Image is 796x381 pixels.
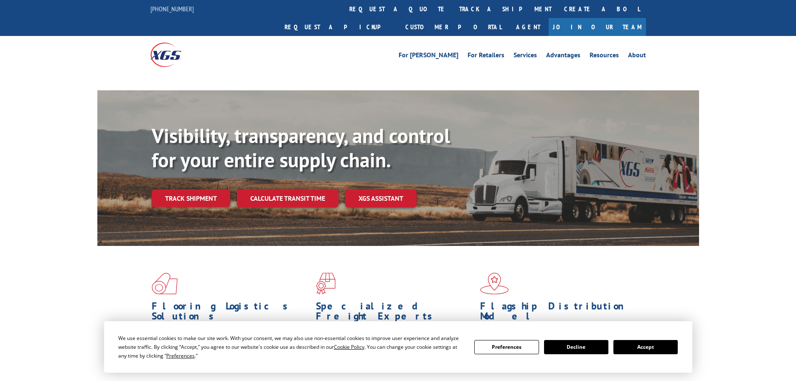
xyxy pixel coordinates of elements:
[508,18,549,36] a: Agent
[468,52,504,61] a: For Retailers
[152,273,178,294] img: xgs-icon-total-supply-chain-intelligence-red
[514,52,537,61] a: Services
[118,334,464,360] div: We use essential cookies to make our site work. With your consent, we may also use non-essential ...
[104,321,692,373] div: Cookie Consent Prompt
[316,301,474,325] h1: Specialized Freight Experts
[278,18,399,36] a: Request a pickup
[152,123,450,173] b: Visibility, transparency, and control for your entire supply chain.
[480,301,638,325] h1: Flagship Distribution Model
[399,18,508,36] a: Customer Portal
[345,189,417,207] a: XGS ASSISTANT
[152,189,230,207] a: Track shipment
[150,5,194,13] a: [PHONE_NUMBER]
[480,273,509,294] img: xgs-icon-flagship-distribution-model-red
[613,340,678,354] button: Accept
[237,189,338,207] a: Calculate transit time
[544,340,608,354] button: Decline
[166,352,195,359] span: Preferences
[546,52,580,61] a: Advantages
[152,301,310,325] h1: Flooring Logistics Solutions
[590,52,619,61] a: Resources
[334,343,364,350] span: Cookie Policy
[399,52,458,61] a: For [PERSON_NAME]
[474,340,539,354] button: Preferences
[628,52,646,61] a: About
[549,18,646,36] a: Join Our Team
[316,273,336,294] img: xgs-icon-focused-on-flooring-red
